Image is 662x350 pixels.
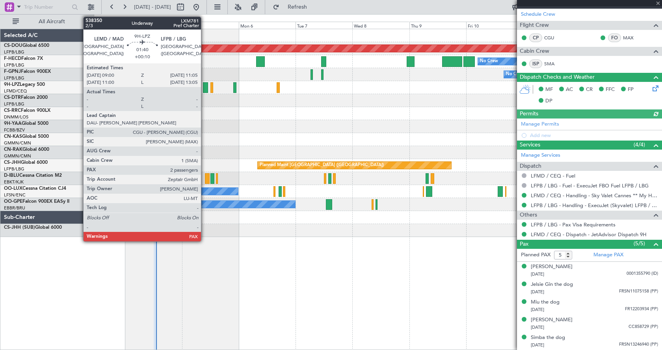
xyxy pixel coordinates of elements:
a: LFPB/LBG [4,166,24,172]
a: OO-LUXCessna Citation CJ4 [4,186,66,191]
div: Wed 8 [352,22,409,29]
a: LFMD / CEQ - Handling - Sky Valet Cannes ** My Handling**LFMD / CEQ [531,192,658,199]
span: [DATE] - [DATE] [134,4,171,11]
span: CS-JHH (SUB) [4,225,35,230]
div: Simba the dog [531,334,565,342]
span: CN-KAS [4,134,22,139]
span: [DATE] [531,307,544,313]
a: LFPB / LBG - Pax Visa Requirements [531,221,616,228]
a: LFPB/LBG [4,75,24,81]
span: FRSN11075158 (PP) [619,288,658,295]
a: CS-JHH (SUB)Global 6000 [4,225,62,230]
span: 0001355790 (ID) [627,270,658,277]
button: All Aircraft [9,15,86,28]
span: CR [586,86,593,94]
a: CS-DOUGlobal 6500 [4,43,49,48]
a: GMMN/CMN [4,140,31,146]
span: 9H-YAA [4,121,22,126]
a: CN-KASGlobal 5000 [4,134,49,139]
a: CN-RAKGlobal 6000 [4,147,49,152]
a: Manage Services [521,152,560,159]
span: CS-DTR [4,95,21,100]
div: Jelsie Gin the dog [531,281,573,289]
a: MAX [623,34,641,41]
span: [DATE] [531,271,544,277]
span: CS-DOU [4,43,22,48]
div: No Crew [506,69,524,80]
span: Services [520,141,540,150]
a: CGU [544,34,562,41]
div: CP [529,33,542,42]
a: EBBR/BRU [4,205,25,211]
a: LFPB/LBG [4,49,24,55]
a: LFMD / CEQ - Dispatch - JetAdvisor Dispatch 9H [531,231,647,238]
a: LFSN/ENC [4,192,26,198]
div: Tue 7 [296,22,352,29]
a: LFPB/LBG [4,101,24,107]
span: [DATE] [531,324,544,330]
span: CS-JHH [4,160,21,165]
span: F-GPNJ [4,69,21,74]
div: Sat 4 [125,22,182,29]
a: GMMN/CMN [4,153,31,159]
a: 9H-LPZLegacy 500 [4,82,45,87]
span: CC858729 (PP) [629,324,658,330]
span: Flight Crew [520,21,549,30]
span: [DATE] [531,289,544,295]
div: [PERSON_NAME] [531,263,573,271]
a: EBKT/KJK [4,179,24,185]
span: D-IBLU [4,173,19,178]
div: [DATE] [95,16,109,22]
a: LFMD/CEQ [4,88,27,94]
span: Others [520,211,537,220]
span: CN-RAK [4,147,22,152]
a: LFPB / LBG - Handling - ExecuJet (Skyvalet) LFPB / LBG [531,202,658,209]
a: FCBB/BZV [4,127,25,133]
a: LFPB/LBG [4,62,24,68]
span: FP [628,86,634,94]
div: Mon 6 [239,22,296,29]
button: Refresh [269,1,316,13]
span: DP [545,97,552,105]
div: Sun 5 [182,22,239,29]
div: Fri 3 [69,22,125,29]
span: Dispatch Checks and Weather [520,73,595,82]
span: 9H-LPZ [4,82,20,87]
span: MF [545,86,553,94]
div: Miu the dog [531,298,560,306]
div: Fri 10 [466,22,523,29]
a: CS-DTRFalcon 2000 [4,95,48,100]
a: F-HECDFalcon 7X [4,56,43,61]
span: FFC [606,86,615,94]
a: Manage PAX [593,251,623,259]
span: (4/4) [634,141,645,149]
div: No Crew [480,56,498,67]
a: DNMM/LOS [4,114,28,120]
a: SMA [544,60,562,67]
label: Planned PAX [521,251,550,259]
span: [DATE] [531,342,544,348]
span: (5/5) [634,239,645,248]
a: LFMD / CEQ - Fuel [531,172,575,179]
span: AC [566,86,573,94]
a: LFPB / LBG - Fuel - ExecuJet FBO Fuel LFPB / LBG [531,182,649,189]
span: Dispatch [520,162,541,171]
a: Schedule Crew [521,11,555,19]
a: F-GPNJFalcon 900EX [4,69,51,74]
div: No Crew Nancy (Essey) [127,185,174,197]
div: FO [608,33,621,42]
a: 9H-YAAGlobal 5000 [4,121,48,126]
a: CS-RRCFalcon 900LX [4,108,50,113]
span: OO-GPE [4,199,22,204]
span: FR12203934 (PP) [625,306,658,313]
span: FRSN13246940 (PP) [619,341,658,348]
a: D-IBLUCessna Citation M2 [4,173,62,178]
div: [PERSON_NAME] [531,316,573,324]
div: Planned Maint [GEOGRAPHIC_DATA] ([GEOGRAPHIC_DATA]) [260,159,384,171]
div: Thu 9 [409,22,466,29]
a: OO-GPEFalcon 900EX EASy II [4,199,69,204]
span: F-HECD [4,56,21,61]
span: OO-LUX [4,186,22,191]
div: ISP [529,59,542,68]
span: Cabin Crew [520,47,549,56]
